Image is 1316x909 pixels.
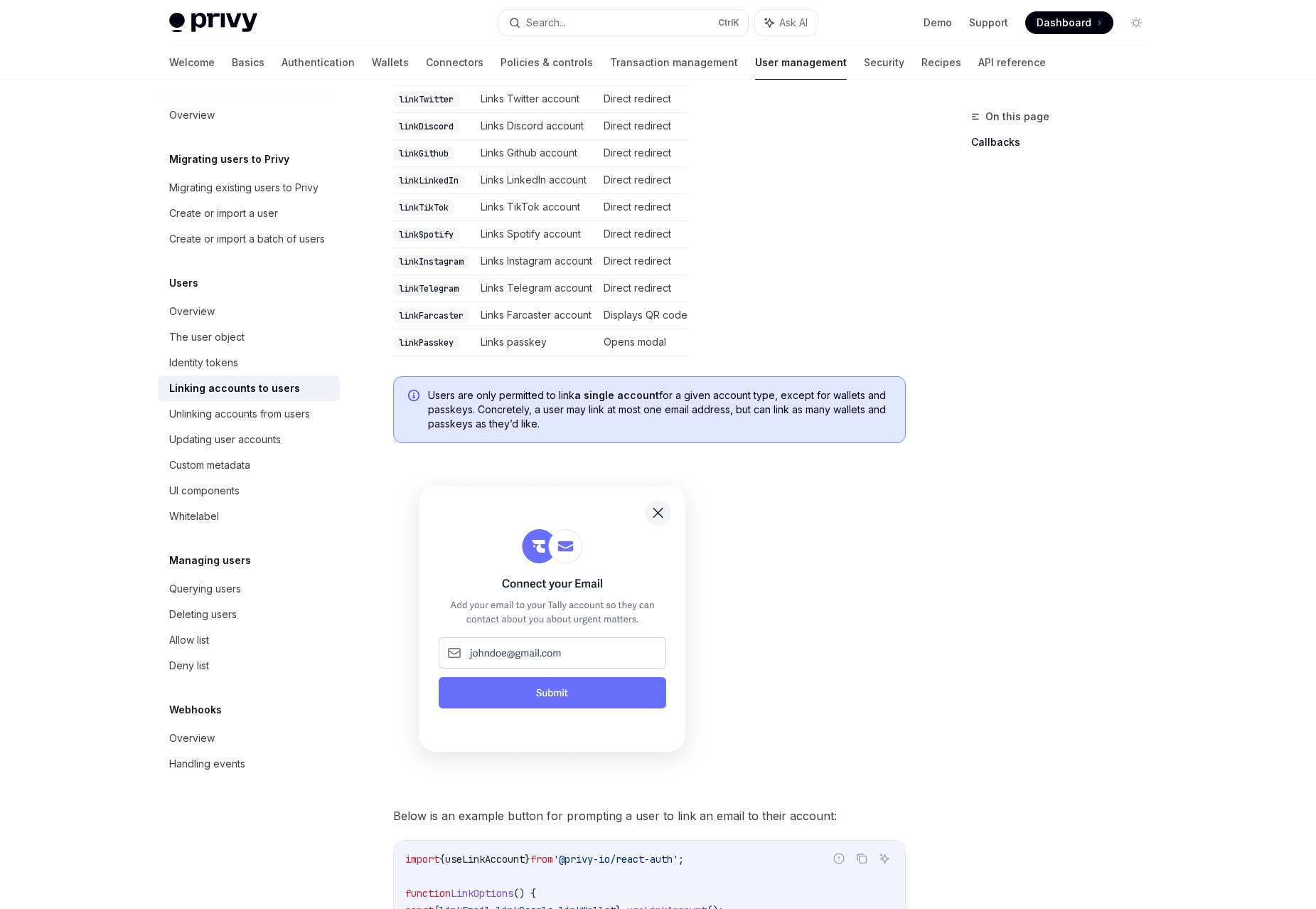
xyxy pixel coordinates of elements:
[372,46,409,80] a: Wallets
[169,482,240,499] div: UI components
[451,887,513,900] span: LinkOptions
[158,576,340,602] a: Querying users
[393,806,906,826] span: Below is an example button for prompting a user to link an email to their account:
[169,755,245,772] div: Handling events
[158,427,340,452] a: Updating user accounts
[158,226,340,252] a: Create or import a batch of users
[405,887,451,900] span: function
[924,16,952,30] a: Demo
[598,194,688,221] td: Direct redirect
[169,275,198,292] h5: Users
[875,849,894,868] button: Ask AI
[169,508,219,525] div: Whitelabel
[610,46,738,80] a: Transaction management
[921,46,961,80] a: Recipes
[525,853,530,866] span: }
[393,119,459,134] code: linkDiscord
[169,179,319,196] div: Migrating existing users to Privy
[475,302,598,329] td: Links Farcaster account
[852,849,871,868] button: Copy the contents from the code block
[158,653,340,679] a: Deny list
[169,580,241,597] div: Querying users
[232,46,264,80] a: Basics
[553,853,678,866] span: '@privy-io/react-auth'
[779,16,808,30] span: Ask AI
[169,380,300,397] div: Linking accounts to users
[158,725,340,751] a: Overview
[598,140,688,167] td: Direct redirect
[158,324,340,350] a: The user object
[598,113,688,140] td: Direct redirect
[426,46,483,80] a: Connectors
[169,632,209,649] div: Allow list
[158,175,340,201] a: Migrating existing users to Privy
[169,107,215,124] div: Overview
[1125,11,1148,34] button: Toggle dark mode
[282,46,355,80] a: Authentication
[169,230,325,248] div: Create or import a batch of users
[598,221,688,248] td: Direct redirect
[755,10,818,36] button: Ask AI
[598,329,688,356] td: Opens modal
[158,102,340,128] a: Overview
[445,853,525,866] span: useLinkAccount
[574,389,659,401] strong: a single account
[499,10,748,36] button: Search...CtrlK
[971,131,1159,154] a: Callbacks
[678,853,684,866] span: ;
[598,248,688,275] td: Direct redirect
[393,174,464,188] code: linkLinkedIn
[169,606,237,623] div: Deleting users
[526,14,566,31] div: Search...
[169,405,310,422] div: Unlinking accounts from users
[969,16,1008,30] a: Support
[393,228,459,242] code: linkSpotify
[158,376,340,401] a: Linking accounts to users
[169,329,245,346] div: The user object
[428,388,891,431] span: Users are only permitted to link for a given account type, except for wallets and passkeys. Concr...
[598,167,688,194] td: Direct redirect
[158,751,340,777] a: Handling events
[169,431,281,448] div: Updating user accounts
[408,390,422,404] svg: Info
[530,853,553,866] span: from
[169,701,222,718] h5: Webhooks
[169,552,251,569] h5: Managing users
[985,108,1049,125] span: On this page
[864,46,904,80] a: Security
[393,201,454,215] code: linkTikTok
[158,478,340,504] a: UI components
[169,13,257,33] img: light logo
[158,350,340,376] a: Identity tokens
[393,336,459,350] code: linkPasskey
[475,194,598,221] td: Links TikTok account
[598,86,688,113] td: Direct redirect
[405,853,439,866] span: import
[439,853,445,866] span: {
[169,151,289,168] h5: Migrating users to Privy
[169,730,215,747] div: Overview
[475,113,598,140] td: Links Discord account
[169,657,209,674] div: Deny list
[158,299,340,324] a: Overview
[393,282,464,296] code: linkTelegram
[718,17,739,28] span: Ctrl K
[475,221,598,248] td: Links Spotify account
[393,309,469,323] code: linkFarcaster
[501,46,593,80] a: Policies & controls
[755,46,847,80] a: User management
[1025,11,1113,34] a: Dashboard
[393,92,459,107] code: linkTwitter
[598,275,688,302] td: Direct redirect
[598,302,688,329] td: Displays QR code
[169,457,250,474] div: Custom metadata
[393,466,711,783] img: Sample prompt to link a user's email after they have logged in
[475,329,598,356] td: Links passkey
[475,86,598,113] td: Links Twitter account
[158,504,340,529] a: Whitelabel
[158,627,340,653] a: Allow list
[1037,16,1091,30] span: Dashboard
[475,167,598,194] td: Links LinkedIn account
[475,140,598,167] td: Links Github account
[393,147,454,161] code: linkGithub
